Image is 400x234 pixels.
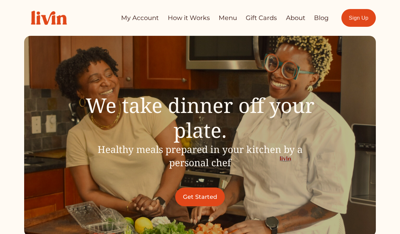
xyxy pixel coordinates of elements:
[86,91,320,144] span: We take dinner off your plate.
[98,143,303,169] span: Healthy meals prepared in your kitchen by a personal chef
[24,4,74,32] img: Livin
[341,9,376,27] a: Sign Up
[121,12,159,24] a: My Account
[219,12,237,24] a: Menu
[246,12,277,24] a: Gift Cards
[175,188,225,206] a: Get Started
[286,12,305,24] a: About
[168,12,210,24] a: How it Works
[314,12,329,24] a: Blog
